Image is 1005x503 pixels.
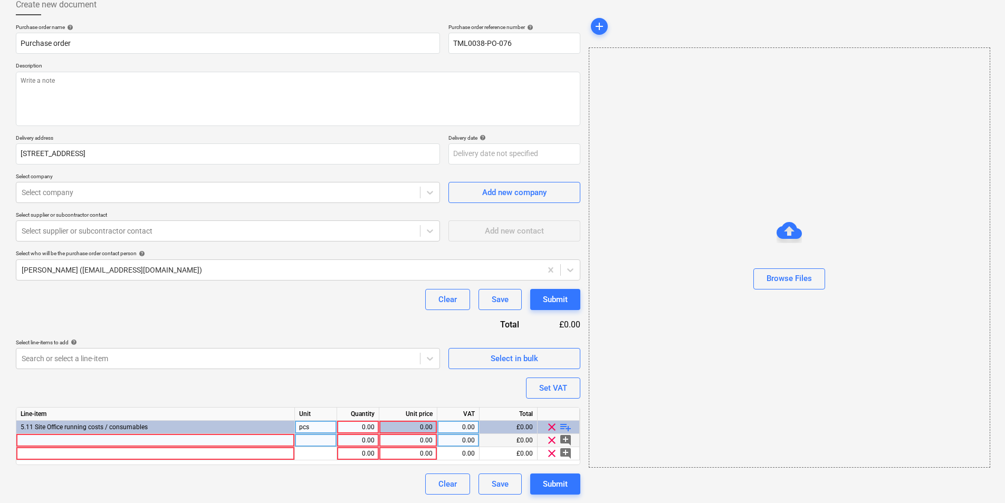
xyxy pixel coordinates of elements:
[536,318,580,331] div: £0.00
[438,293,457,306] div: Clear
[337,408,379,421] div: Quantity
[384,447,433,460] div: 0.00
[543,293,568,306] div: Submit
[384,434,433,447] div: 0.00
[477,134,486,141] span: help
[492,293,509,306] div: Save
[559,421,572,433] span: playlist_add
[384,421,433,434] div: 0.00
[341,421,375,434] div: 0.00
[442,447,475,460] div: 0.00
[442,434,475,447] div: 0.00
[539,381,567,395] div: Set VAT
[437,408,480,421] div: VAT
[16,173,440,182] p: Select company
[525,24,533,31] span: help
[16,134,440,143] p: Delivery address
[448,182,580,203] button: Add new company
[767,272,812,285] div: Browse Files
[16,339,440,346] div: Select line-items to add
[526,378,580,399] button: Set VAT
[480,434,538,447] div: £0.00
[448,24,580,31] div: Purchase order reference number
[438,477,457,491] div: Clear
[545,447,558,460] span: clear
[425,289,470,310] button: Clear
[448,33,580,54] input: Reference number
[16,62,580,71] p: Description
[379,408,437,421] div: Unit price
[480,408,538,421] div: Total
[69,339,77,345] span: help
[16,24,440,31] div: Purchase order name
[559,447,572,460] span: add_comment
[21,423,148,431] span: 5.11 Site Office running costs / consumables
[492,477,509,491] div: Save
[593,20,606,33] span: add
[65,24,73,31] span: help
[341,447,375,460] div: 0.00
[448,348,580,369] button: Select in bulk
[295,408,337,421] div: Unit
[425,473,470,495] button: Clear
[448,143,580,165] input: Delivery date not specified
[480,447,538,460] div: £0.00
[545,421,558,433] span: clear
[16,33,440,54] input: Document name
[559,434,572,447] span: add_comment
[16,408,295,421] div: Line-item
[442,421,475,434] div: 0.00
[543,477,568,491] div: Submit
[753,268,825,289] button: Browse Files
[491,352,538,365] div: Select in bulk
[341,434,375,447] div: 0.00
[530,289,580,310] button: Submit
[448,134,580,141] div: Delivery date
[478,289,522,310] button: Save
[16,211,440,220] p: Select supplier or subcontractor contact
[295,421,337,434] div: pcs
[478,473,522,495] button: Save
[589,47,990,468] div: Browse Files
[482,186,547,199] div: Add new company
[530,473,580,495] button: Submit
[16,250,580,257] div: Select who will be the purchase order contact person
[16,143,440,165] input: Delivery address
[137,250,145,257] span: help
[545,434,558,447] span: clear
[480,421,538,434] div: £0.00
[443,318,536,331] div: Total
